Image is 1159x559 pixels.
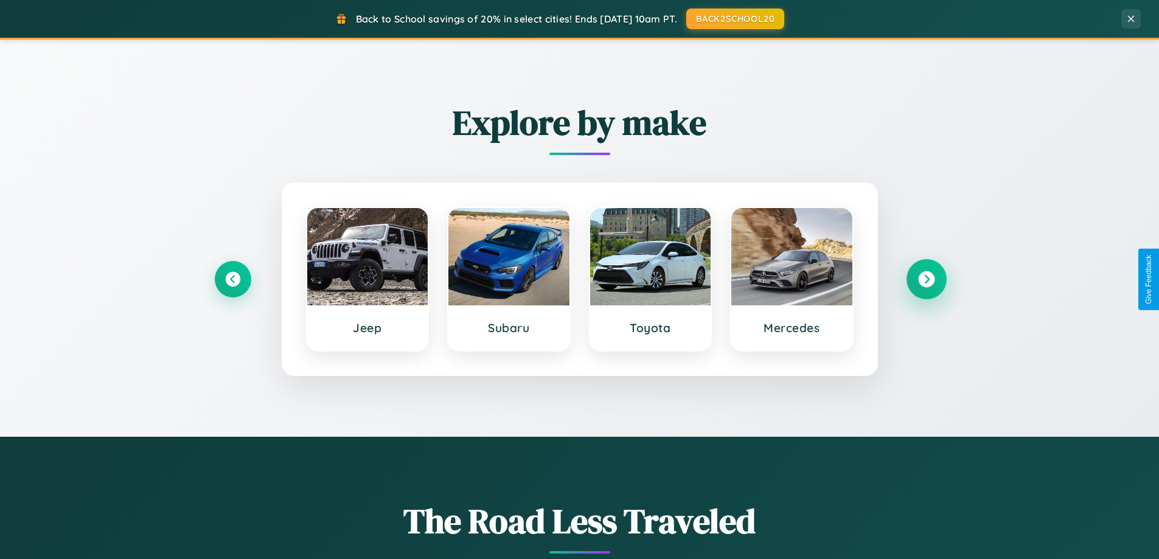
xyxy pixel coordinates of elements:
[215,498,945,544] h1: The Road Less Traveled
[461,321,557,335] h3: Subaru
[686,9,784,29] button: BACK2SCHOOL20
[356,13,677,25] span: Back to School savings of 20% in select cities! Ends [DATE] 10am PT.
[743,321,840,335] h3: Mercedes
[602,321,699,335] h3: Toyota
[215,99,945,146] h2: Explore by make
[319,321,416,335] h3: Jeep
[1144,255,1153,304] div: Give Feedback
